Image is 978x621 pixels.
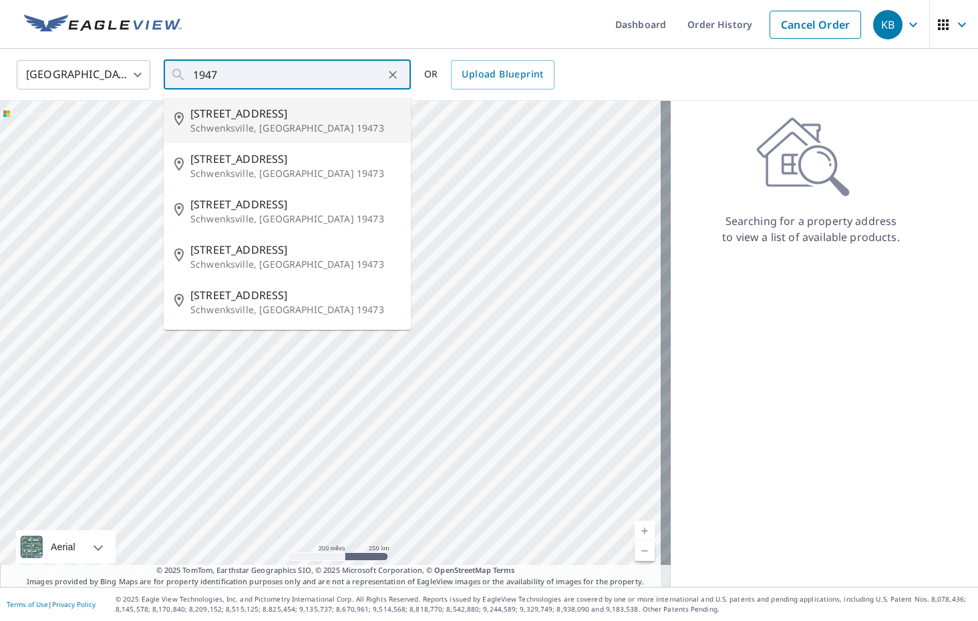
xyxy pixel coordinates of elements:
[116,594,971,614] p: © 2025 Eagle View Technologies, Inc. and Pictometry International Corp. All Rights Reserved. Repo...
[635,541,655,561] a: Current Level 5, Zoom Out
[770,11,861,39] a: Cancel Order
[462,66,543,83] span: Upload Blueprint
[190,212,400,226] p: Schwenksville, [GEOGRAPHIC_DATA] 19473
[193,56,383,93] input: Search by address or latitude-longitude
[383,65,402,84] button: Clear
[190,258,400,271] p: Schwenksville, [GEOGRAPHIC_DATA] 19473
[190,167,400,180] p: Schwenksville, [GEOGRAPHIC_DATA] 19473
[52,600,96,609] a: Privacy Policy
[190,242,400,258] span: [STREET_ADDRESS]
[434,565,490,575] a: OpenStreetMap
[190,122,400,135] p: Schwenksville, [GEOGRAPHIC_DATA] 19473
[190,106,400,122] span: [STREET_ADDRESS]
[190,196,400,212] span: [STREET_ADDRESS]
[7,600,96,608] p: |
[873,10,903,39] div: KB
[190,287,400,303] span: [STREET_ADDRESS]
[17,56,150,93] div: [GEOGRAPHIC_DATA]
[47,530,79,564] div: Aerial
[7,600,48,609] a: Terms of Use
[721,213,901,245] p: Searching for a property address to view a list of available products.
[16,530,116,564] div: Aerial
[156,565,515,576] span: © 2025 TomTom, Earthstar Geographics SIO, © 2025 Microsoft Corporation, ©
[451,60,554,89] a: Upload Blueprint
[635,521,655,541] a: Current Level 5, Zoom In
[493,565,515,575] a: Terms
[190,303,400,317] p: Schwenksville, [GEOGRAPHIC_DATA] 19473
[190,151,400,167] span: [STREET_ADDRESS]
[24,15,182,35] img: EV Logo
[424,60,554,89] div: OR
